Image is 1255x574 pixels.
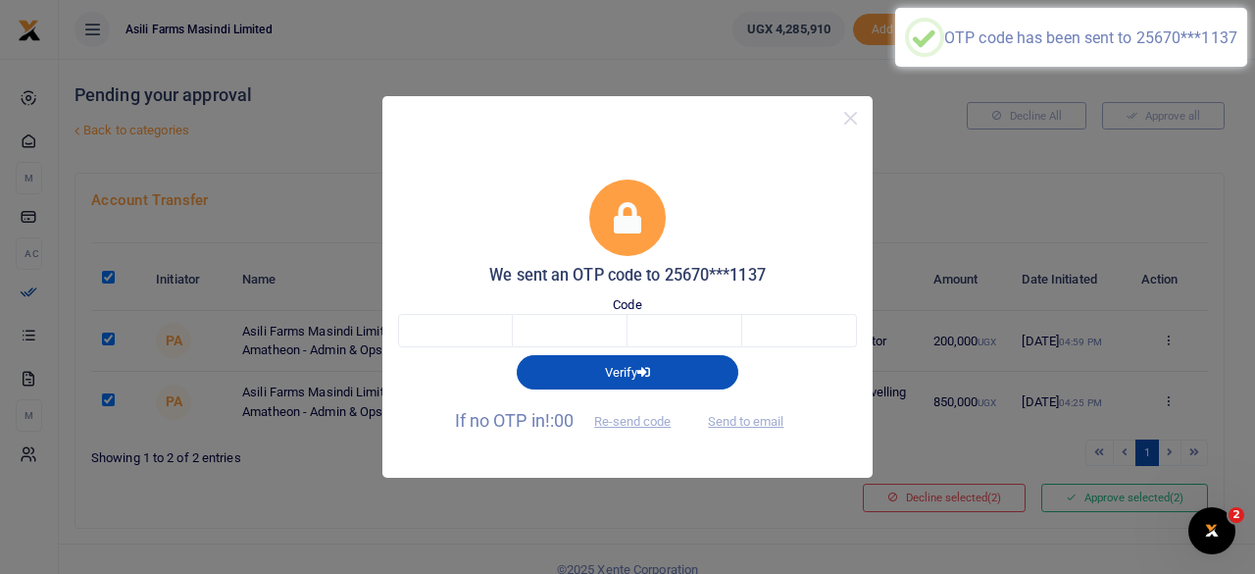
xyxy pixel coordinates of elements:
[398,266,857,286] h5: We sent an OTP code to 25670***1137
[545,410,574,431] span: !:00
[944,28,1237,47] div: OTP code has been sent to 25670***1137
[517,355,738,389] button: Verify
[455,410,688,431] span: If no OTP in
[1188,507,1235,554] iframe: Intercom live chat
[836,104,865,132] button: Close
[1229,507,1244,523] span: 2
[613,295,641,315] label: Code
